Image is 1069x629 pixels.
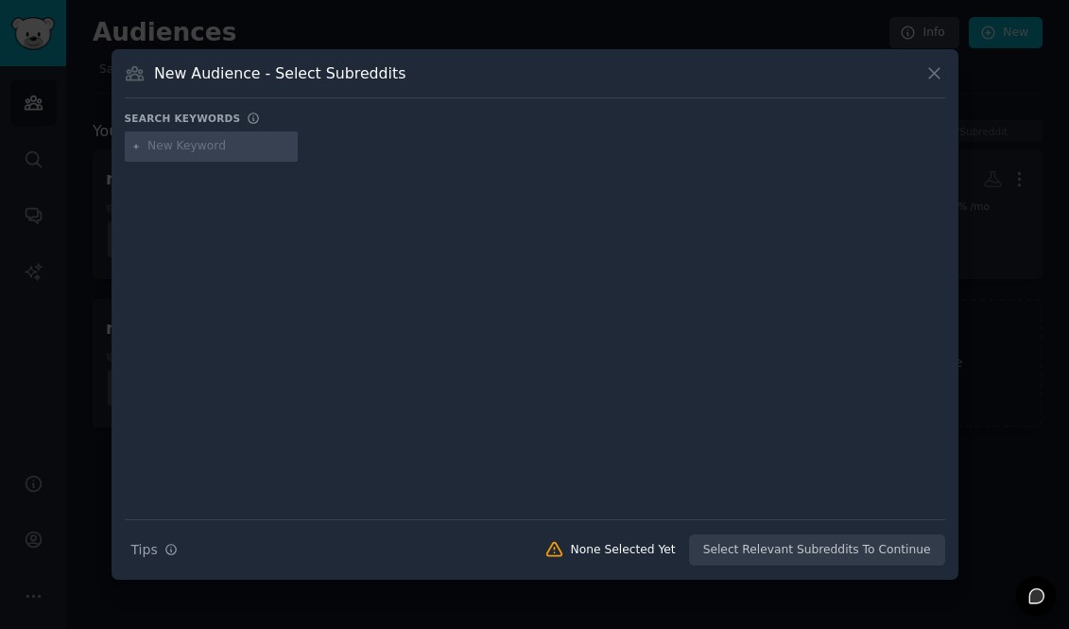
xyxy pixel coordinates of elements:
button: Tips [125,533,184,567]
div: None Selected Yet [571,542,676,559]
span: Tips [131,540,158,560]
h3: Search keywords [125,112,241,125]
input: New Keyword [147,138,291,155]
h3: New Audience - Select Subreddits [154,63,405,83]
